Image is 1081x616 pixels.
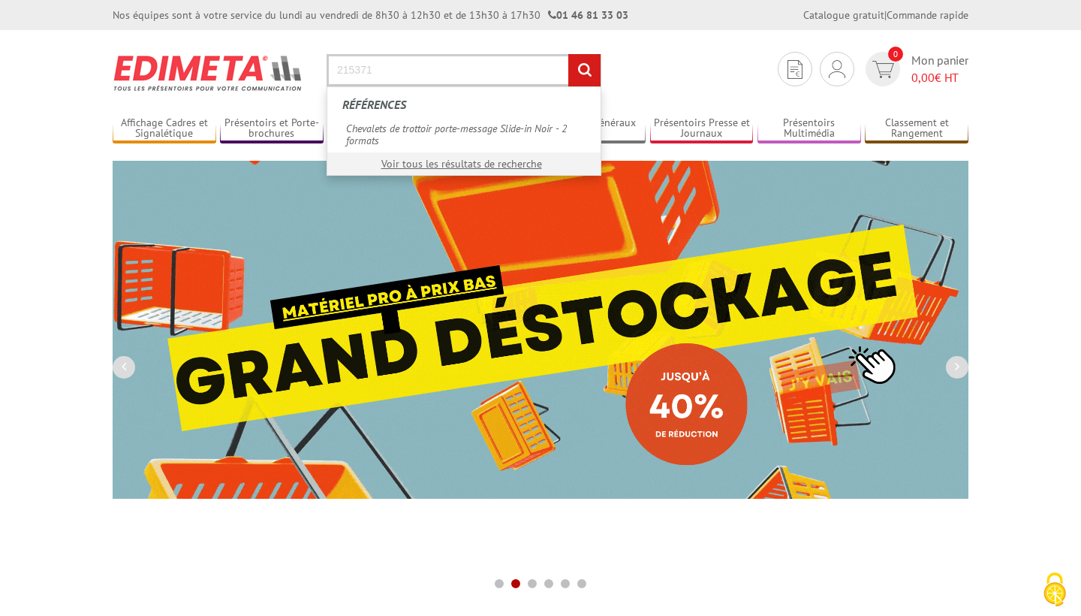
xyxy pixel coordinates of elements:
[339,117,589,152] a: Chevalets de trottoir porte-message Slide-in Noir - 2 formats
[548,8,628,22] strong: 01 46 81 33 03
[650,116,754,141] a: Présentoirs Presse et Journaux
[568,54,601,86] input: rechercher
[757,116,861,141] a: Présentoirs Multimédia
[803,8,968,23] div: |
[113,8,628,23] div: Nos équipes sont à votre service du lundi au vendredi de 8h30 à 12h30 et de 13h30 à 17h30
[327,86,601,176] div: Rechercher un produit ou une référence...
[342,97,406,112] span: Références
[865,116,968,141] a: Classement et Rangement
[220,116,324,141] a: Présentoirs et Porte-brochures
[911,69,968,86] span: € HT
[887,8,968,22] a: Commande rapide
[888,47,903,62] span: 0
[787,60,802,79] img: devis rapide
[1036,571,1073,608] img: Cookies (fenêtre modale)
[872,61,894,78] img: devis rapide
[113,45,304,101] img: Présentoir, panneau, stand - Edimeta - PLV, affichage, mobilier bureau, entreprise
[911,70,935,85] span: 0,00
[1028,565,1081,616] button: Cookies (fenêtre modale)
[113,116,216,141] a: Affichage Cadres et Signalétique
[862,52,968,86] a: devis rapide 0 Mon panier 0,00€ HT
[911,52,968,86] span: Mon panier
[381,157,542,171] a: Voir tous les résultats de recherche
[327,54,601,86] input: Rechercher un produit ou une référence...
[829,60,845,78] img: devis rapide
[803,8,884,22] a: Catalogue gratuit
